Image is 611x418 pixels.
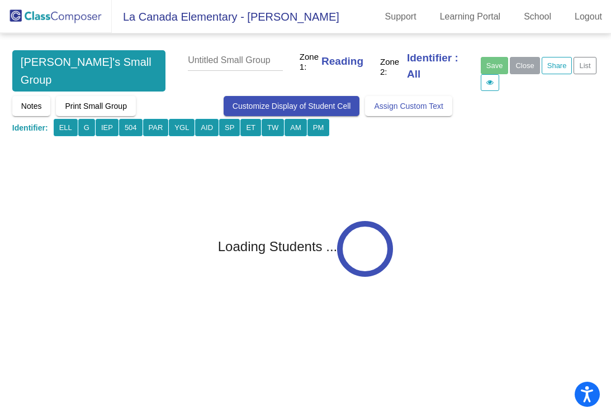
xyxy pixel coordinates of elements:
h5: Zone 2: [380,55,404,77]
b: Reading [321,55,363,67]
span: Customize Display of Student Cell [233,102,351,110]
button: ELL [54,119,78,136]
a: Learning Portal [431,8,510,26]
button: Print Small Group [56,96,135,116]
span: Print Small Group [65,102,126,110]
span: [PERSON_NAME]'s Small Group [12,50,165,92]
h5: Zone 1: [300,50,319,72]
button: PM [307,119,330,136]
button: TW [262,119,284,136]
button: PAR [143,119,169,136]
span: Notes [21,102,42,110]
button: IEP [96,119,119,136]
button: AID [195,119,219,136]
button: Customize Display of Student Cell [224,96,360,116]
a: School [515,8,560,26]
button: List [574,57,596,74]
button: ET [240,119,261,136]
button: 504 [119,119,143,136]
span: Identifier: [12,123,48,132]
a: Activity Log [481,74,499,92]
a: Logout [566,8,611,26]
button: Save [481,57,509,74]
a: Share [542,57,572,74]
button: Assign Custom Text [365,96,452,116]
b: Identifier : All [407,52,458,80]
button: YGL [169,119,195,136]
span: Assign Custom Text [374,102,443,110]
button: G [78,119,95,136]
button: Close [510,57,539,74]
span: La Canada Elementary - [PERSON_NAME] [112,8,339,26]
a: Support [376,8,425,26]
h2: Loading Students ... [218,239,338,255]
input: Untitled Small Group [188,50,283,71]
button: SP [219,119,240,136]
button: Notes [12,96,51,116]
button: AM [285,119,307,136]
